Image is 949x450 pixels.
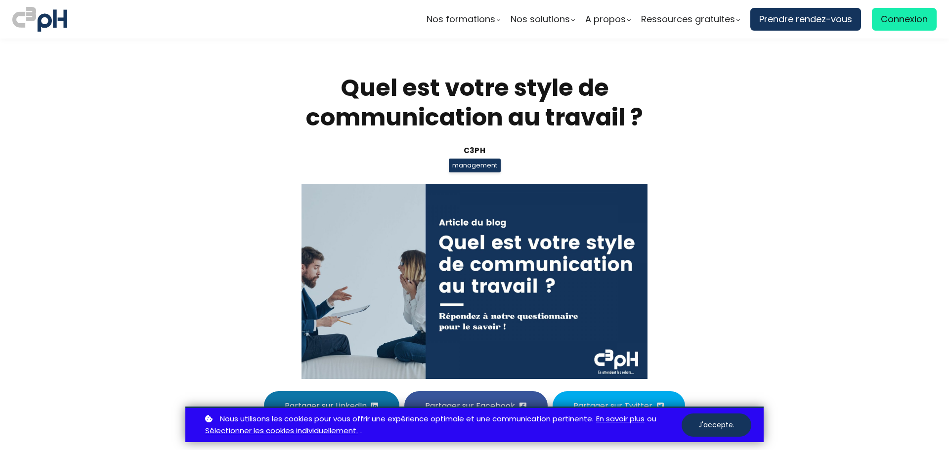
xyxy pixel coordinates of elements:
h1: Quel est votre style de communication au travail ? [245,73,704,132]
a: En savoir plus [596,413,645,425]
button: Partager sur LinkedIn [264,391,399,420]
span: Partager sur Facebook [425,400,515,412]
span: Connexion [881,12,928,27]
img: logo C3PH [12,5,67,34]
a: Sélectionner les cookies individuellement. [205,425,358,437]
span: Partager sur LinkedIn [285,400,367,412]
button: J'accepte. [682,413,751,437]
a: Connexion [872,8,937,31]
span: Partager sur Twitter [573,400,652,412]
img: a63dd5ff956d40a04b2922a7cb0a63a1.jpeg [302,184,647,379]
button: Partager sur Facebook [404,391,548,420]
span: Prendre rendez-vous [759,12,852,27]
button: Partager sur Twitter [553,391,685,420]
a: Prendre rendez-vous [750,8,861,31]
span: Ressources gratuites [641,12,735,27]
span: Nos solutions [511,12,570,27]
span: Nos formations [427,12,495,27]
span: A propos [585,12,626,27]
p: ou . [203,413,682,438]
div: C3pH [245,145,704,156]
span: management [449,159,501,172]
span: Nous utilisons les cookies pour vous offrir une expérience optimale et une communication pertinente. [220,413,594,425]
